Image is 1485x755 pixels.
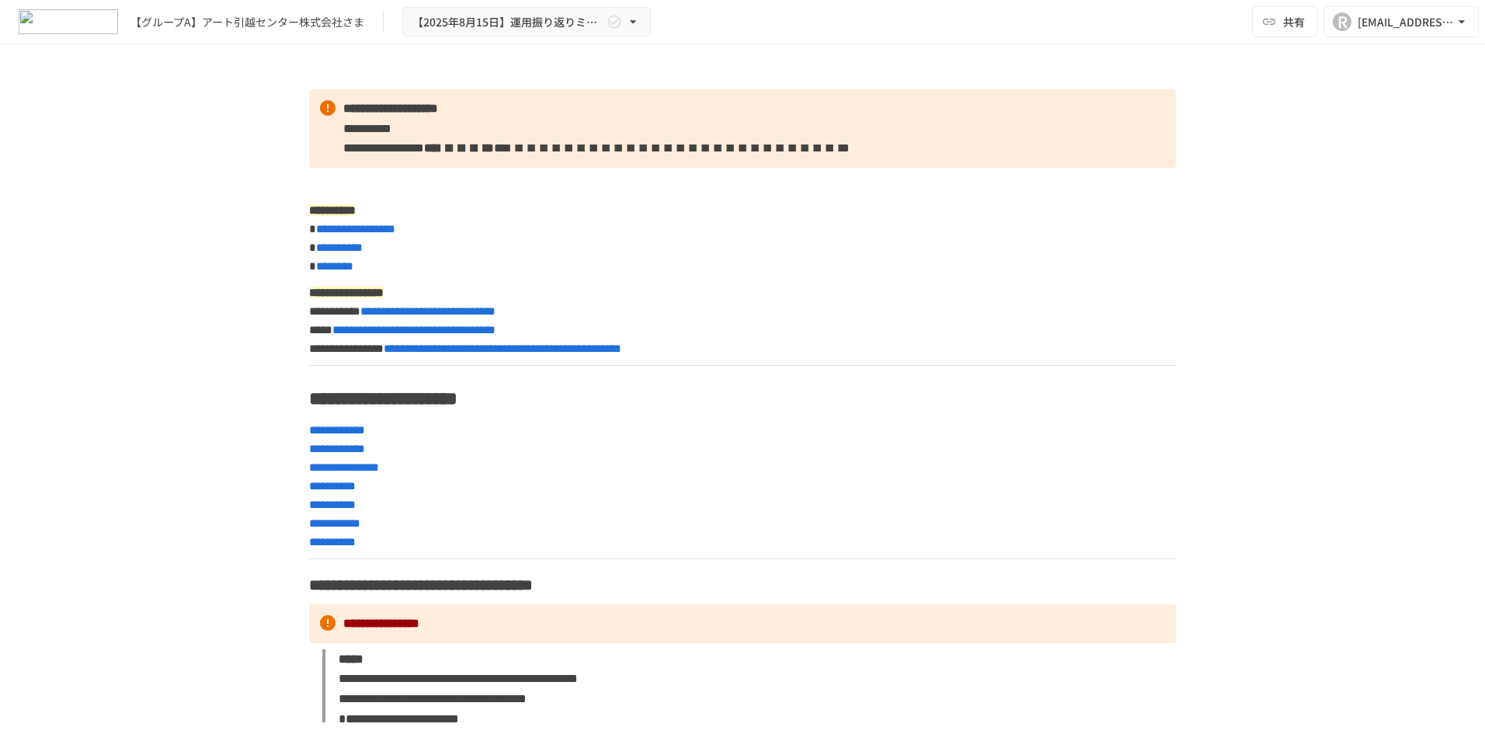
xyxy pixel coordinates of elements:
span: 共有 [1283,13,1305,30]
button: 共有 [1252,6,1317,37]
div: [EMAIL_ADDRESS][DOMAIN_NAME] [1358,12,1454,32]
button: 【2025年8月15日】運用振り返りミーティング [402,7,651,37]
img: mMP1OxWUAhQbsRWCurg7vIHe5HqDpP7qZo7fRoNLXQh [19,9,118,34]
div: R [1333,12,1351,31]
button: R[EMAIL_ADDRESS][DOMAIN_NAME] [1323,6,1479,37]
span: 【2025年8月15日】運用振り返りミーティング [412,12,603,32]
div: 【グループA】アート引越センター株式会社さま [130,14,364,30]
